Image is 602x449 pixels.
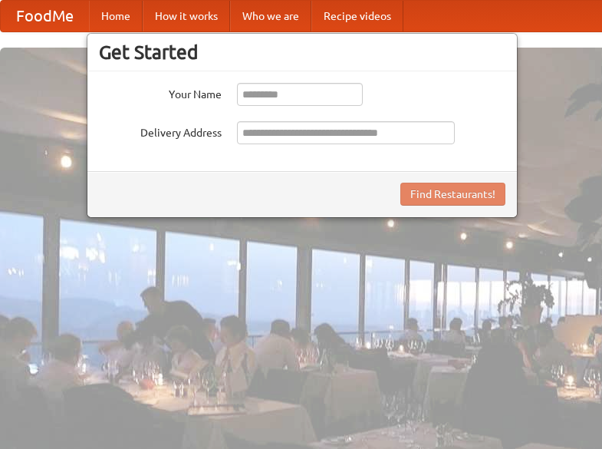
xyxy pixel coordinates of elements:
[99,121,222,140] label: Delivery Address
[99,83,222,102] label: Your Name
[99,41,505,64] h3: Get Started
[1,1,89,31] a: FoodMe
[230,1,311,31] a: Who we are
[89,1,143,31] a: Home
[400,183,505,206] button: Find Restaurants!
[143,1,230,31] a: How it works
[311,1,403,31] a: Recipe videos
